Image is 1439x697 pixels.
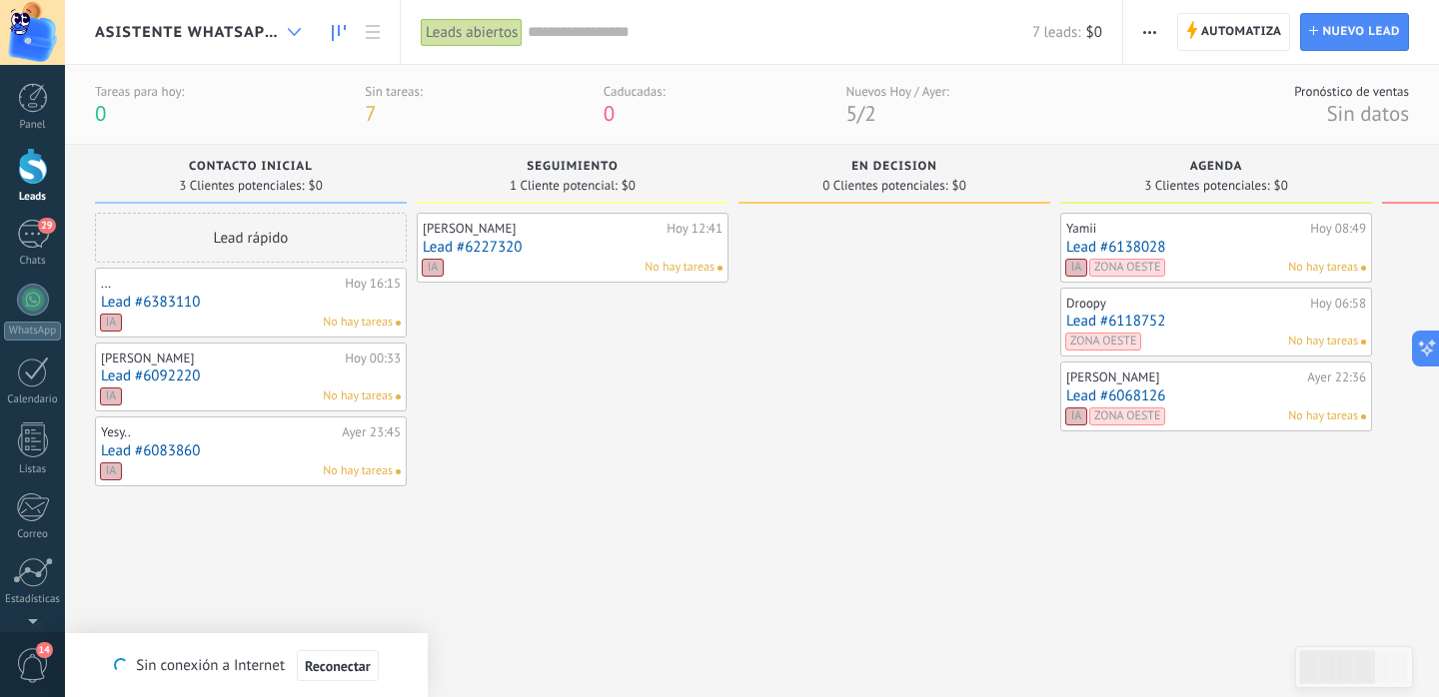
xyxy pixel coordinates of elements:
button: Más [1135,13,1164,51]
span: No hay nada asignado [1361,414,1366,419]
div: Panel [4,119,62,132]
span: $0 [1274,180,1288,192]
span: Automatiza [1201,14,1282,50]
span: 7 [365,100,376,127]
div: Tareas para hoy: [95,83,184,100]
div: Ayer 23:45 [342,424,401,440]
span: Seguimiento [527,160,618,174]
div: [PERSON_NAME] [423,221,662,237]
span: ZONA OESTE [1065,333,1141,350]
span: $0 [952,180,966,192]
div: Sin conexión a Internet [114,649,378,682]
a: Nuevo lead [1300,13,1409,51]
a: Automatiza [1177,13,1291,51]
div: Nuevos Hoy / Ayer: [845,83,948,100]
span: En decision [851,160,937,174]
span: Nuevo lead [1322,14,1400,50]
span: IA [100,314,122,332]
span: 0 Clientes potenciales: [822,180,947,192]
span: No hay tareas [645,259,715,277]
span: Asistente WhatsApp ([PERSON_NAME]) [95,23,280,42]
div: Hoy 16:15 [345,276,401,292]
a: Lead #6138028 [1066,239,1366,256]
span: IA [1065,259,1087,277]
div: Seguimiento [427,160,719,177]
div: Correo [4,528,62,541]
span: IA [100,387,122,405]
div: [PERSON_NAME] [101,350,340,366]
span: $0 [622,180,636,192]
div: Listas [4,463,62,476]
span: Contacto inicial [189,160,313,174]
span: ZONA OESTE [1089,259,1165,277]
span: 3 Clientes potenciales: [179,180,304,192]
div: Sin tareas: [365,83,423,100]
span: No hay tareas [323,314,393,332]
div: Chats [4,255,62,268]
div: Leads [4,191,62,204]
span: Sin datos [1326,100,1409,127]
div: Hoy 08:49 [1310,221,1366,237]
div: [PERSON_NAME] [1066,369,1302,385]
span: No hay nada asignado [396,321,401,326]
span: 0 [604,100,615,127]
div: Pronóstico de ventas [1294,83,1409,100]
span: 1 Cliente potencial: [510,180,618,192]
span: ZONA OESTE [1089,407,1165,425]
div: Estadísticas [4,593,62,606]
div: WhatsApp [4,322,61,341]
button: Reconectar [297,650,379,682]
div: Ayer 22:36 [1307,369,1366,385]
div: Droopy [1066,296,1305,312]
div: Hoy 06:58 [1310,296,1366,312]
div: Lead rápido [95,213,407,263]
a: Lead #6118752 [1066,313,1366,330]
span: No hay tareas [1288,407,1358,425]
span: 14 [36,642,53,658]
span: No hay nada asignado [1361,340,1366,345]
a: Leads [322,13,356,52]
div: Yesy.. [101,424,337,440]
div: Caducadas: [604,83,666,100]
span: No hay tareas [1288,259,1358,277]
div: ... [101,276,340,292]
a: Lead #6383110 [101,294,401,311]
span: 29 [38,218,55,234]
span: No hay nada asignado [396,469,401,474]
span: Agenda [1190,160,1243,174]
span: IA [100,462,122,480]
span: 7 leads: [1032,23,1080,42]
span: No hay tareas [1288,333,1358,350]
span: 3 Clientes potenciales: [1144,180,1269,192]
a: Lead #6227320 [423,239,722,256]
span: / [857,100,864,127]
span: No hay tareas [323,462,393,480]
span: 0 [95,100,106,127]
span: $0 [309,180,323,192]
span: 2 [864,100,875,127]
a: Lead #6083860 [101,442,401,459]
div: Calendario [4,393,62,406]
span: IA [1065,407,1087,425]
a: Lista [356,13,390,52]
div: Contacto inicial [105,160,397,177]
span: 5 [845,100,856,127]
span: No hay nada asignado [1361,266,1366,271]
span: $0 [1086,23,1102,42]
div: En decision [748,160,1040,177]
span: No hay nada asignado [718,266,722,271]
div: Agenda [1070,160,1362,177]
div: Hoy 00:33 [345,350,401,366]
a: Lead #6092220 [101,367,401,384]
div: Hoy 12:41 [667,221,722,237]
span: No hay tareas [323,387,393,405]
span: No hay nada asignado [396,394,401,399]
a: Lead #6068126 [1066,387,1366,404]
div: Yamii [1066,221,1305,237]
span: Reconectar [305,659,371,673]
span: IA [422,259,444,277]
div: Leads abiertos [421,18,523,47]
